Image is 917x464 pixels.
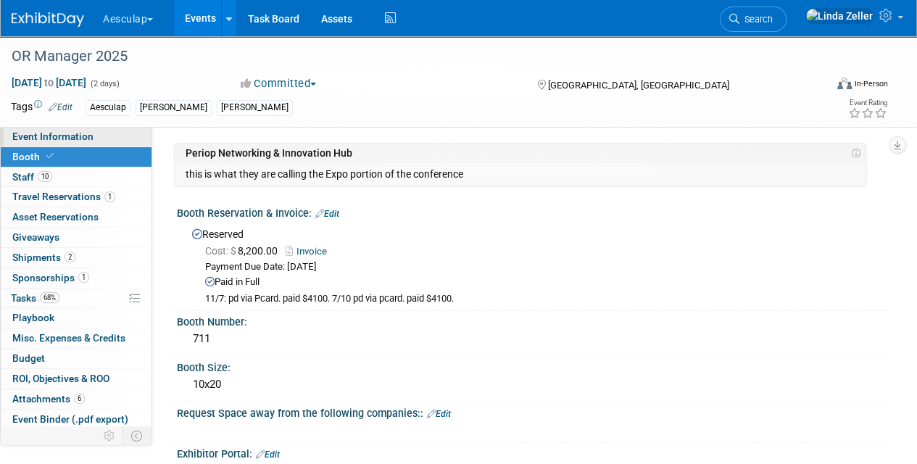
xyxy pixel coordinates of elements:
[12,130,94,142] span: Event Information
[78,272,89,283] span: 1
[188,223,877,305] div: Reserved
[12,252,75,263] span: Shipments
[12,12,84,27] img: ExhibitDay
[186,146,847,159] td: Periop Networking & Innovation Hub
[205,245,283,257] span: 8,200.00
[854,78,888,89] div: In-Person
[1,268,152,288] a: Sponsorships1
[427,409,451,419] a: Edit
[12,312,54,323] span: Playbook
[46,152,54,160] i: Booth reservation complete
[805,8,874,24] img: Linda Zeller
[177,357,888,375] div: Booth Size:
[1,207,152,227] a: Asset Reservations
[11,99,72,116] td: Tags
[12,171,52,183] span: Staff
[12,413,128,425] span: Event Binder (.pdf export)
[40,292,59,303] span: 68%
[1,349,152,368] a: Budget
[42,77,56,88] span: to
[205,293,877,305] div: 11/7: pd via Pcard. paid $4100. 7/10 pd via pcard. paid $4100.
[188,373,877,396] div: 10x20
[74,393,85,404] span: 6
[720,7,787,32] a: Search
[188,328,877,350] div: 711
[89,79,120,88] span: (2 days)
[236,76,322,91] button: Committed
[12,352,45,364] span: Budget
[1,328,152,348] a: Misc. Expenses & Credits
[38,171,52,182] span: 10
[7,43,813,70] div: OR Manager 2025
[1,389,152,409] a: Attachments6
[12,211,99,223] span: Asset Reservations
[837,78,852,89] img: Format-Inperson.png
[760,75,888,97] div: Event Format
[1,289,152,308] a: Tasks68%
[205,275,877,289] div: Paid in Full
[11,292,59,304] span: Tasks
[177,443,888,462] div: Exhibitor Portal:
[49,102,72,112] a: Edit
[547,80,729,91] span: [GEOGRAPHIC_DATA], [GEOGRAPHIC_DATA]
[123,426,152,445] td: Toggle Event Tabs
[86,100,130,115] div: Aesculap
[177,202,888,221] div: Booth Reservation & Invoice:
[739,14,773,25] span: Search
[12,151,57,162] span: Booth
[1,147,152,167] a: Booth
[12,393,85,405] span: Attachments
[848,99,887,107] div: Event Rating
[1,369,152,389] a: ROI, Objectives & ROO
[65,252,75,262] span: 2
[12,191,115,202] span: Travel Reservations
[11,76,87,89] span: [DATE] [DATE]
[136,100,212,115] div: [PERSON_NAME]
[205,245,238,257] span: Cost: $
[1,248,152,268] a: Shipments2
[12,231,59,243] span: Giveaways
[177,311,888,329] div: Booth Number:
[217,100,293,115] div: [PERSON_NAME]
[1,308,152,328] a: Playbook
[12,332,125,344] span: Misc. Expenses & Credits
[97,426,123,445] td: Personalize Event Tab Strip
[315,209,339,219] a: Edit
[186,167,851,181] td: this is what they are calling the Expo portion of the conference
[12,373,109,384] span: ROI, Objectives & ROO
[1,127,152,146] a: Event Information
[1,167,152,187] a: Staff10
[177,402,888,421] div: Request Space away from the following companies::
[1,187,152,207] a: Travel Reservations1
[1,228,152,247] a: Giveaways
[1,410,152,429] a: Event Binder (.pdf export)
[205,260,877,274] div: Payment Due Date: [DATE]
[12,272,89,283] span: Sponsorships
[286,246,334,257] a: Invoice
[104,191,115,202] span: 1
[256,449,280,460] a: Edit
